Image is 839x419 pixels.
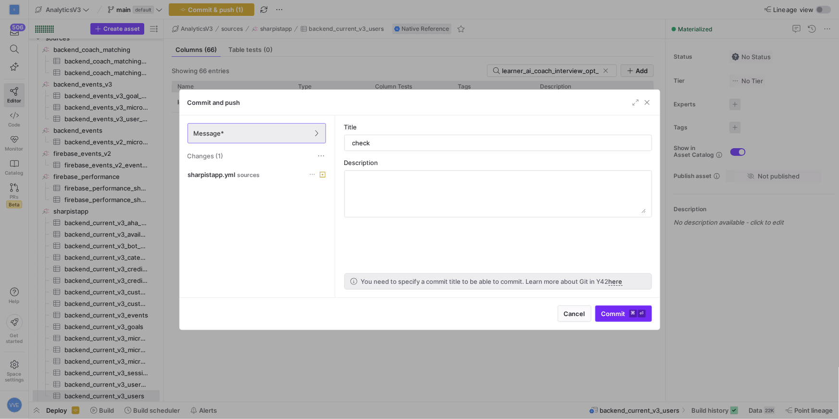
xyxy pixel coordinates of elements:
span: Changes (1) [188,152,224,160]
kbd: ⌘ [629,310,637,317]
span: sharpistapp.yml [188,171,236,178]
h3: Commit and push [188,99,240,106]
a: here [609,278,623,286]
span: Cancel [564,310,585,317]
div: Description [344,159,652,166]
p: You need to specify a commit title to be able to commit. Learn more about Git in Y42 [361,278,623,285]
span: Title [344,123,357,131]
button: Cancel [558,305,591,322]
button: Message* [188,123,326,143]
button: sharpistapp.ymlsources [186,168,328,181]
button: Commit⌘⏎ [595,305,652,322]
span: sources [238,172,260,178]
kbd: ⏎ [638,310,646,317]
span: Commit [601,310,646,317]
span: Message* [194,129,225,137]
